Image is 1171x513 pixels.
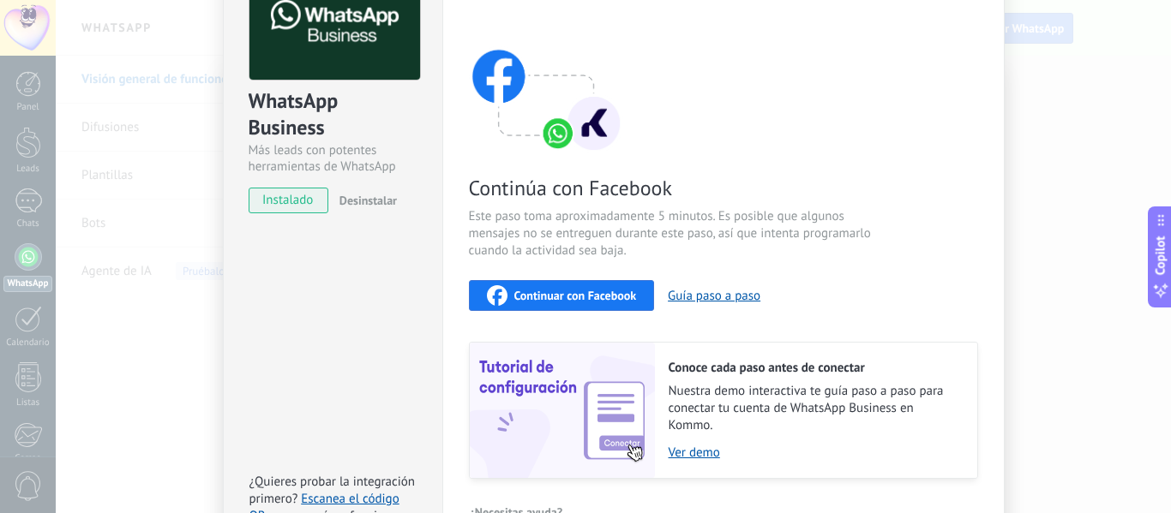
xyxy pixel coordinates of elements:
img: connect with facebook [469,16,623,153]
div: Más leads con potentes herramientas de WhatsApp [249,142,417,175]
div: WhatsApp Business [249,87,417,142]
h2: Conoce cada paso antes de conectar [669,360,960,376]
a: Ver demo [669,444,960,461]
button: Guía paso a paso [668,288,760,304]
span: Desinstalar [339,193,397,208]
button: Continuar con Facebook [469,280,655,311]
span: Este paso toma aproximadamente 5 minutos. Es posible que algunos mensajes no se entreguen durante... [469,208,877,259]
span: Continúa con Facebook [469,175,877,201]
button: Desinstalar [333,188,397,213]
span: Copilot [1152,236,1169,275]
span: ¿Quieres probar la integración primero? [249,474,416,507]
span: Nuestra demo interactiva te guía paso a paso para conectar tu cuenta de WhatsApp Business en Kommo. [669,383,960,434]
span: Continuar con Facebook [514,289,637,301]
span: instalado [249,188,327,213]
